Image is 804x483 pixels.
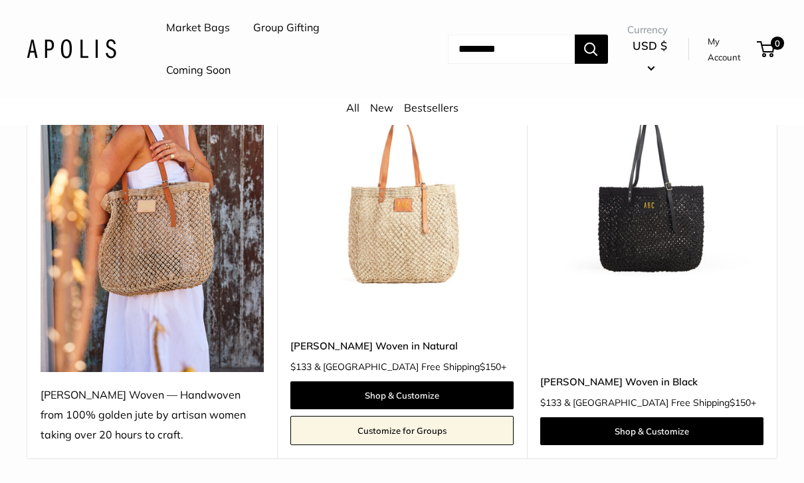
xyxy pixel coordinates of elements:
button: Search [575,35,608,64]
input: Search... [448,35,575,64]
a: Mercado Woven in NaturalMercado Woven in Natural [290,74,514,298]
a: Shop & Customize [290,381,514,409]
a: [PERSON_NAME] Woven in Natural [290,338,514,353]
img: Mercado Woven — Handwoven from 100% golden jute by artisan women taking over 20 hours to craft. [41,74,264,372]
div: [PERSON_NAME] Woven — Handwoven from 100% golden jute by artisan women taking over 20 hours to cr... [41,385,264,445]
a: 0 [758,41,775,57]
a: Market Bags [166,18,230,38]
a: Group Gifting [253,18,320,38]
a: Shop & Customize [540,417,763,445]
span: $133 [290,361,312,373]
span: $150 [730,397,751,409]
a: Coming Soon [166,60,231,80]
a: All [346,101,359,114]
a: New [370,101,393,114]
span: 0 [771,37,784,50]
span: Currency [627,21,673,39]
a: Customize for Groups [290,416,514,445]
span: USD $ [633,39,667,52]
a: My Account [708,33,752,66]
img: Apolis [27,39,116,58]
span: $150 [480,361,501,373]
img: Mercado Woven in Natural [290,74,514,298]
a: Mercado Woven in BlackMercado Woven in Black [540,74,763,298]
span: $133 [540,397,561,409]
a: [PERSON_NAME] Woven in Black [540,374,763,389]
a: Bestsellers [404,101,458,114]
span: & [GEOGRAPHIC_DATA] Free Shipping + [564,398,756,407]
button: USD $ [627,35,673,78]
img: Mercado Woven in Black [540,74,763,298]
span: & [GEOGRAPHIC_DATA] Free Shipping + [314,362,506,371]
